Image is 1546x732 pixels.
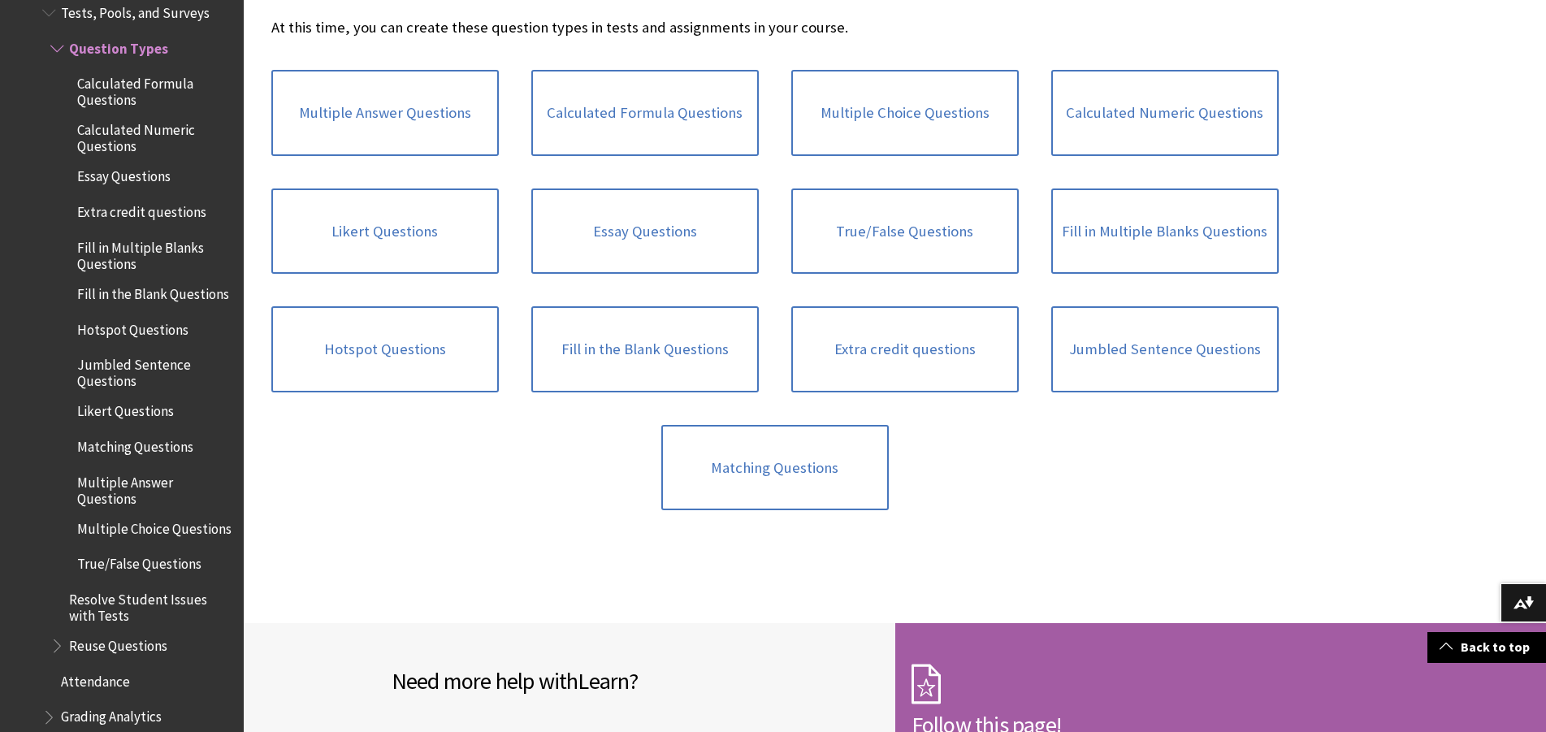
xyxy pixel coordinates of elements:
[69,35,168,57] span: Question Types
[271,306,499,392] a: Hotspot Questions
[271,17,1279,38] p: At this time, you can create these question types in tests and assignments in your course.
[77,469,232,507] span: Multiple Answer Questions
[69,632,167,654] span: Reuse Questions
[77,163,171,185] span: Essay Questions
[1051,70,1279,156] a: Calculated Numeric Questions
[578,666,629,695] span: Learn
[61,704,162,726] span: Grading Analytics
[77,70,232,108] span: Calculated Formula Questions
[77,280,229,302] span: Fill in the Blank Questions
[69,586,232,624] span: Resolve Student Issues with Tests
[77,515,232,537] span: Multiple Choice Questions
[77,234,232,272] span: Fill in Multiple Blanks Questions
[271,70,499,156] a: Multiple Answer Questions
[77,117,232,155] span: Calculated Numeric Questions
[61,668,130,690] span: Attendance
[77,398,174,420] span: Likert Questions
[791,188,1019,275] a: True/False Questions
[531,70,759,156] a: Calculated Formula Questions
[791,306,1019,392] a: Extra credit questions
[1427,632,1546,662] a: Back to top
[77,551,201,573] span: True/False Questions
[1051,306,1279,392] a: Jumbled Sentence Questions
[271,188,499,275] a: Likert Questions
[1051,188,1279,275] a: Fill in Multiple Blanks Questions
[531,306,759,392] a: Fill in the Blank Questions
[531,188,759,275] a: Essay Questions
[661,425,889,511] a: Matching Questions
[77,351,232,389] span: Jumbled Sentence Questions
[77,316,188,338] span: Hotspot Questions
[392,664,879,698] h2: Need more help with ?
[912,664,941,704] img: Subscription Icon
[77,433,193,455] span: Matching Questions
[77,198,206,220] span: Extra credit questions
[791,70,1019,156] a: Multiple Choice Questions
